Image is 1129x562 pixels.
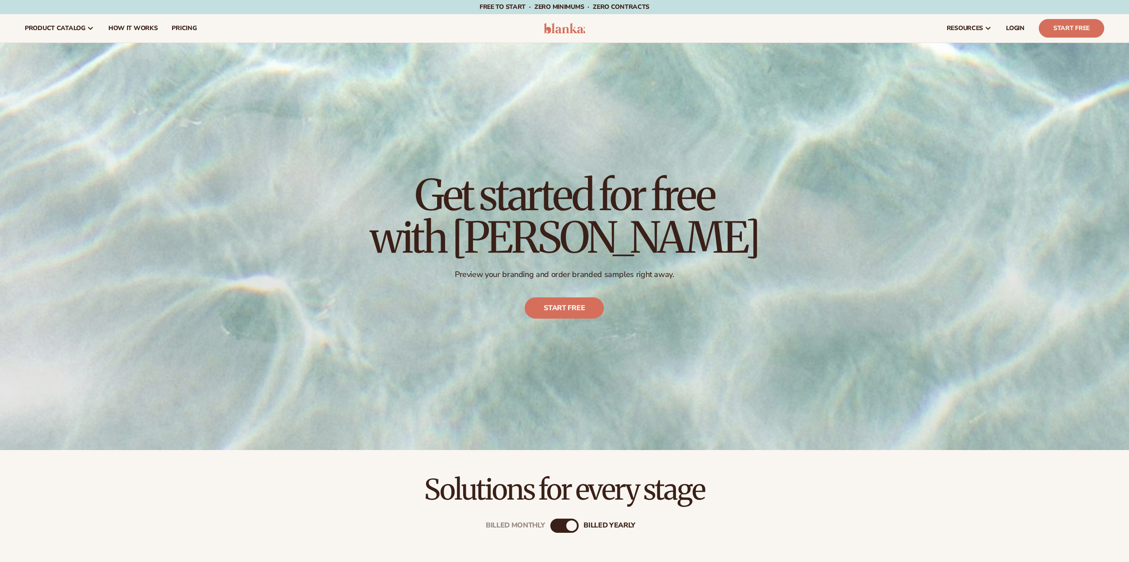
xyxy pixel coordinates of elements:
[165,14,204,42] a: pricing
[25,475,1104,504] h2: Solutions for every stage
[101,14,165,42] a: How It Works
[172,25,196,32] span: pricing
[947,25,983,32] span: resources
[1006,25,1025,32] span: LOGIN
[525,298,604,319] a: Start free
[25,25,85,32] span: product catalog
[1039,19,1104,38] a: Start Free
[370,174,759,259] h1: Get started for free with [PERSON_NAME]
[370,269,759,280] p: Preview your branding and order branded samples right away.
[486,521,545,530] div: Billed Monthly
[18,14,101,42] a: product catalog
[999,14,1032,42] a: LOGIN
[480,3,649,11] span: Free to start · ZERO minimums · ZERO contracts
[544,23,586,34] img: logo
[108,25,158,32] span: How It Works
[940,14,999,42] a: resources
[584,521,635,530] div: billed Yearly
